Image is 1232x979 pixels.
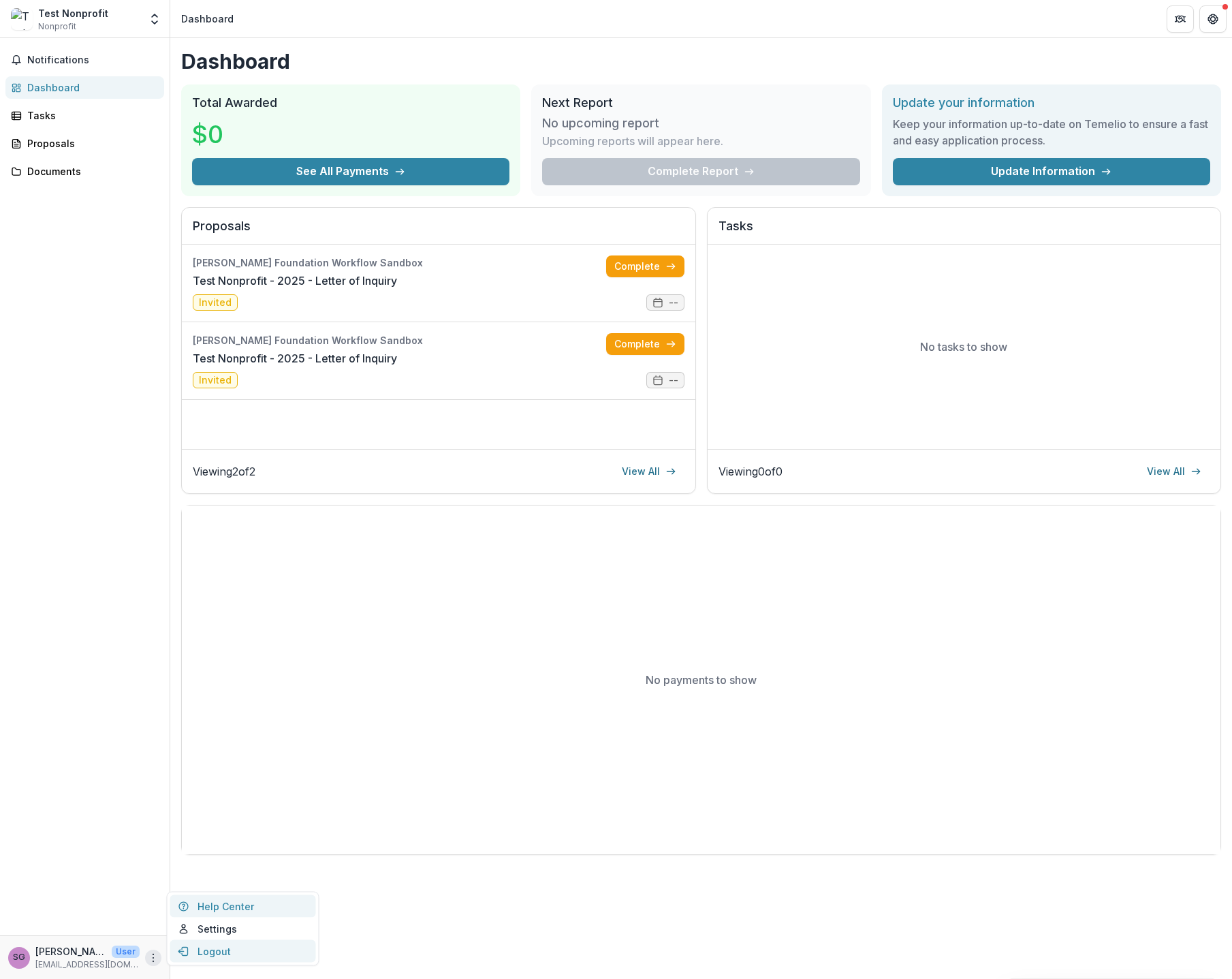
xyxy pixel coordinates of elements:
a: View All [614,461,684,482]
div: Proposals [27,136,153,151]
h2: Update your information [893,95,1210,110]
h3: $0 [192,116,294,153]
button: Open entity switcher [145,5,164,33]
div: Documents [27,164,153,178]
div: No payments to show [182,506,1220,854]
p: [PERSON_NAME] [35,944,106,959]
div: Tasks [27,108,153,123]
h2: Next Report [542,95,859,110]
button: See All Payments [192,158,509,185]
p: Viewing 0 of 0 [718,463,783,480]
div: Dashboard [181,12,234,26]
button: More [145,950,161,966]
div: Shae Griffith [13,953,25,962]
p: Upcoming reports will appear here. [542,133,723,149]
button: Partners [1167,5,1194,33]
a: Dashboard [5,76,164,99]
a: Complete [606,255,684,277]
div: Test Nonprofit [38,6,108,20]
a: Test Nonprofit - 2025 - Letter of Inquiry [193,273,397,289]
p: [EMAIL_ADDRESS][DOMAIN_NAME] [35,959,140,971]
p: No tasks to show [920,339,1007,355]
a: Test Nonprofit - 2025 - Letter of Inquiry [193,350,397,367]
img: Test Nonprofit [11,8,33,30]
nav: breadcrumb [176,9,239,29]
h2: Tasks [718,219,1210,245]
h1: Dashboard [181,49,1221,74]
p: Viewing 2 of 2 [193,463,255,480]
a: View All [1139,461,1210,482]
button: Get Help [1199,5,1227,33]
h2: Proposals [193,219,684,245]
span: Notifications [27,55,159,66]
a: Complete [606,333,684,355]
p: User [112,946,140,958]
a: Proposals [5,132,164,155]
a: Tasks [5,104,164,127]
div: Dashboard [27,80,153,95]
h3: Keep your information up-to-date on Temelio to ensure a fast and easy application process. [893,116,1210,149]
a: Update Information [893,158,1210,185]
a: Documents [5,160,164,183]
h2: Total Awarded [192,95,509,110]
h3: No upcoming report [542,116,659,131]
span: Nonprofit [38,20,76,33]
button: Notifications [5,49,164,71]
